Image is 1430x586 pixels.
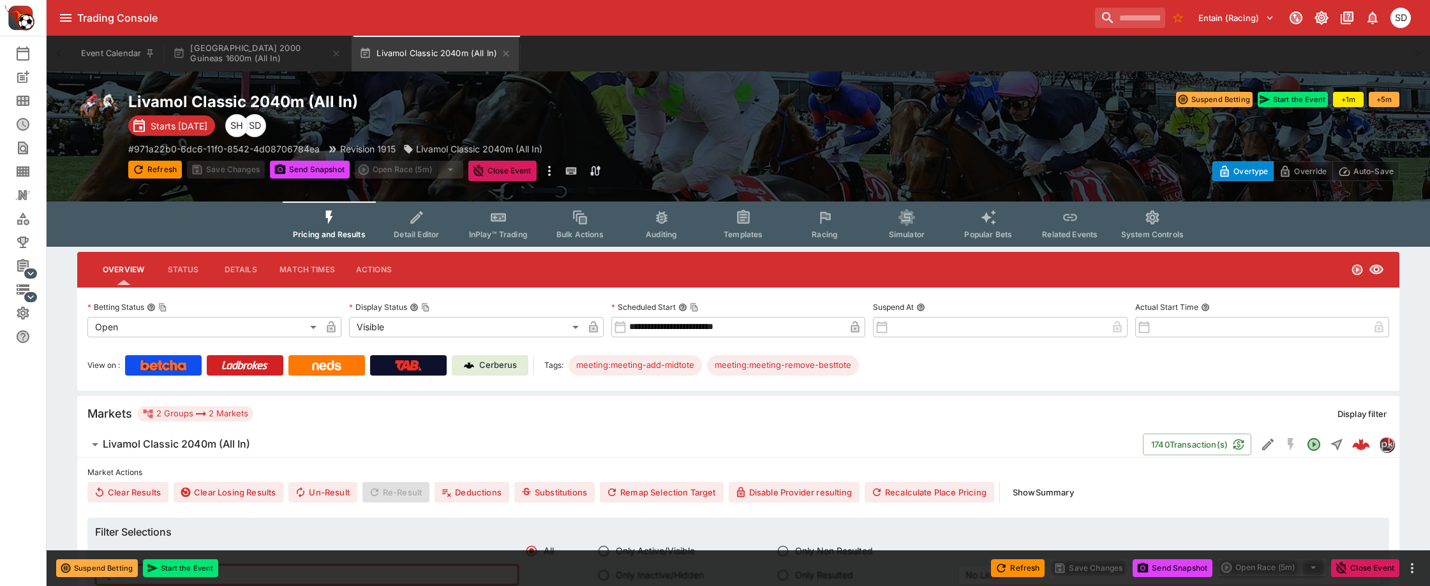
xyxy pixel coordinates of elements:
[15,140,51,156] div: Search
[1005,482,1082,502] button: ShowSummary
[4,3,34,33] img: PriceKinetics Logo
[340,142,396,156] p: Revision 1915
[410,303,419,312] button: Display StatusCopy To Clipboard
[464,360,474,370] img: Cerberus
[77,11,1090,25] div: Trading Console
[221,360,268,370] img: Ladbrokes
[690,303,699,312] button: Copy To Clipboard
[479,359,517,372] p: Cerberus
[611,302,676,312] p: Scheduled Start
[1353,165,1394,178] p: Auto-Save
[355,161,463,179] div: split button
[1333,92,1364,107] button: +1m
[452,355,528,376] a: Cerberus
[812,230,838,239] span: Racing
[174,482,283,502] button: Clear Losing Results
[87,482,168,502] button: Clear Results
[243,114,266,137] div: Stuart Dibb
[1380,437,1394,451] img: pricekinetics
[724,230,763,239] span: Templates
[158,303,167,312] button: Copy To Clipboard
[1218,559,1326,576] div: split button
[1212,161,1399,181] div: Start From
[646,230,677,239] span: Auditing
[269,254,345,285] button: Match Times
[916,303,925,312] button: Suspend At
[1310,6,1333,29] button: Toggle light/dark mode
[345,254,403,285] button: Actions
[1302,433,1325,456] button: Open
[1404,560,1420,576] button: more
[1348,432,1374,457] a: ce5064e8-3071-465b-b149-4bee5c5aeeb3
[77,92,118,133] img: horse_racing.png
[212,254,269,285] button: Details
[556,230,604,239] span: Bulk Actions
[128,92,764,112] h2: Copy To Clipboard
[15,164,51,179] div: Template Search
[889,230,925,239] span: Simulator
[93,254,154,285] button: Overview
[678,303,687,312] button: Scheduled StartCopy To Clipboard
[1285,6,1307,29] button: Connected to PK
[1352,436,1370,453] img: logo-cerberus--red.svg
[15,329,51,344] div: Help & Support
[1325,433,1348,456] button: Straight
[128,161,182,179] button: Refresh
[165,36,349,71] button: [GEOGRAPHIC_DATA] 2000 Guineas 1600m (All In)
[15,282,51,297] div: Infrastructure
[1331,559,1399,577] button: Close Event
[1352,436,1370,453] div: ce5064e8-3071-465b-b149-4bee5c5aeeb3
[15,235,51,250] div: Tournaments
[95,525,1382,539] h6: Filter Selections
[1379,437,1394,452] div: pricekinetics
[544,355,563,376] label: Tags:
[15,93,51,108] div: Meetings
[15,187,51,203] div: Nexus Entities
[1390,8,1411,28] div: Stuart Dibb
[395,360,422,370] img: TabNZ
[421,303,430,312] button: Copy To Clipboard
[1201,303,1210,312] button: Actual Start Time
[1332,161,1399,181] button: Auto-Save
[312,360,341,370] img: Neds
[128,142,320,156] p: Copy To Clipboard
[103,437,250,451] h6: Livamol Classic 2040m (All In)
[87,317,321,337] div: Open
[77,432,1143,457] button: Livamol Classic 2040m (All In)
[142,406,248,421] div: 2 Groups 2 Markets
[15,46,51,61] div: Event Calendar
[403,142,542,156] div: Livamol Classic 2040m (All In)
[707,359,859,372] span: meeting:meeting-remove-besttote
[1143,434,1251,455] button: 1740Transaction(s)
[729,482,860,502] button: Disable Provider resulting
[1212,161,1274,181] button: Overtype
[352,36,519,71] button: Livamol Classic 2040m (All In)
[514,482,595,502] button: Substitutions
[1294,165,1327,178] p: Override
[15,305,51,321] div: System Settings
[1279,433,1302,456] button: SGM Disabled
[1369,262,1384,277] svg: Visible
[1168,8,1188,28] button: No Bookmarks
[349,317,583,337] div: Visible
[288,482,357,502] button: Un-Result
[15,258,51,274] div: Management
[87,302,144,312] p: Betting Status
[1361,6,1384,29] button: Notifications
[87,463,1389,482] label: Market Actions
[143,559,218,577] button: Start the Event
[991,559,1045,577] button: Refresh
[1330,404,1394,424] button: Display filter
[151,119,207,133] p: Starts [DATE]
[154,254,212,285] button: Status
[1273,161,1332,181] button: Override
[87,355,120,376] label: View on :
[1387,4,1415,32] button: Stuart Dibb
[140,360,186,370] img: Betcha
[1256,433,1279,456] button: Edit Detail
[394,230,439,239] span: Detail Editor
[1369,92,1399,107] button: +5m
[707,355,859,376] div: Betting Target: cerberus
[542,161,557,181] button: more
